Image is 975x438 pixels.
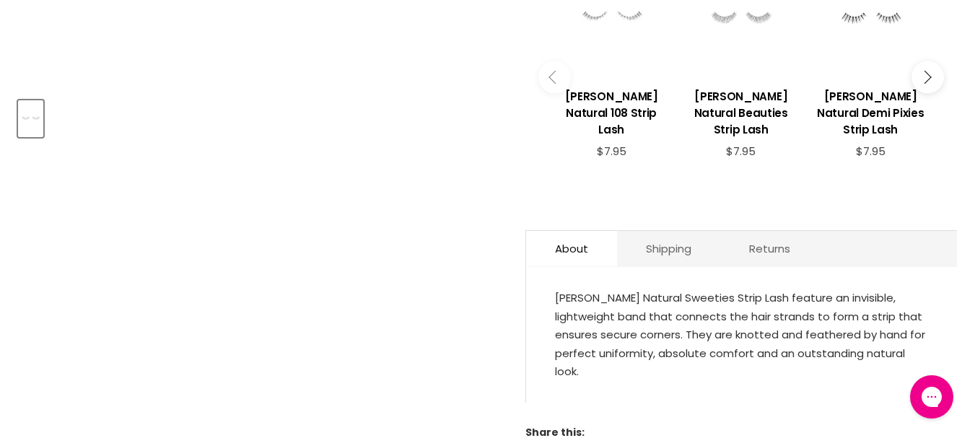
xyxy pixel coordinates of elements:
[18,100,43,137] button: Ardell Natural Sweeties Strip Lash
[720,231,819,266] a: Returns
[16,96,504,137] div: Product thumbnails
[554,88,669,138] h3: [PERSON_NAME] Natural 108 Strip Lash
[813,88,927,138] h3: [PERSON_NAME] Natural Demi Pixies Strip Lash
[617,231,720,266] a: Shipping
[526,231,617,266] a: About
[813,77,927,145] a: View product:Ardell Natural Demi Pixies Strip Lash
[19,102,42,136] img: Ardell Natural Sweeties Strip Lash
[683,88,798,138] h3: [PERSON_NAME] Natural Beauties Strip Lash
[555,289,928,381] div: [PERSON_NAME] Natural Sweeties Strip Lash feature an invisible, lightweight band that connects th...
[726,144,756,159] span: $7.95
[597,144,626,159] span: $7.95
[683,77,798,145] a: View product:Ardell Natural Beauties Strip Lash
[554,77,669,145] a: View product:Ardell Natural 108 Strip Lash
[903,370,961,424] iframe: Gorgias live chat messenger
[856,144,886,159] span: $7.95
